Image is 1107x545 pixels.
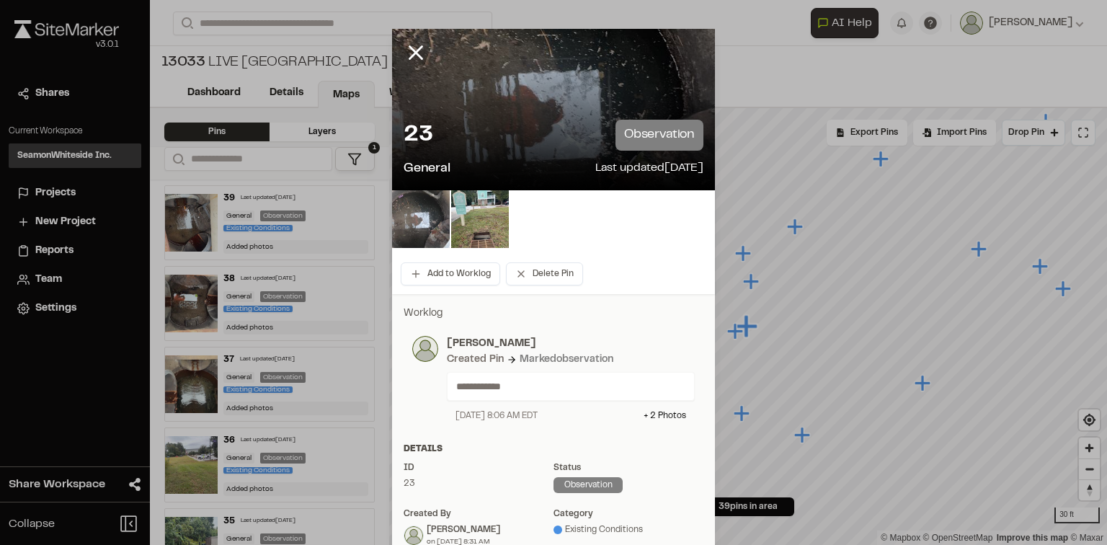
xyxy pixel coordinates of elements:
[447,352,504,368] div: Created Pin
[404,306,703,322] p: Worklog
[392,190,450,248] img: file
[427,523,500,536] div: [PERSON_NAME]
[520,352,613,368] div: Marked observation
[553,508,703,520] div: category
[404,526,423,545] img: Joseph Boyatt
[553,477,623,493] div: observation
[404,477,553,490] div: 23
[451,190,509,248] img: file
[553,523,703,536] div: Existing Conditions
[401,262,500,285] button: Add to Worklog
[506,262,583,285] button: Delete Pin
[404,508,553,520] div: Created by
[595,159,703,179] p: Last updated [DATE]
[615,120,703,151] p: observation
[644,409,686,422] div: + 2 Photo s
[412,336,438,362] img: photo
[404,121,432,150] p: 23
[404,443,703,456] div: Details
[447,336,695,352] p: [PERSON_NAME]
[455,409,538,422] div: [DATE] 8:06 AM EDT
[404,159,450,179] p: General
[553,461,703,474] div: Status
[404,461,553,474] div: ID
